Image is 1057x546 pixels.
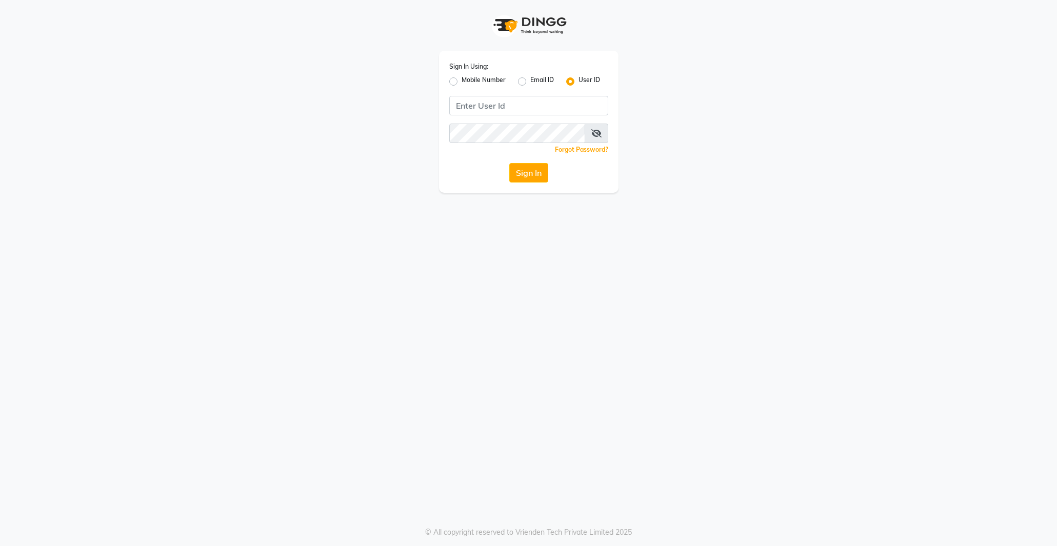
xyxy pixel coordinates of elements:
label: User ID [579,75,600,88]
a: Forgot Password? [555,146,608,153]
label: Email ID [530,75,554,88]
input: Username [449,124,585,143]
img: logo1.svg [488,10,570,41]
label: Sign In Using: [449,62,488,71]
input: Username [449,96,608,115]
label: Mobile Number [462,75,506,88]
button: Sign In [509,163,548,183]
